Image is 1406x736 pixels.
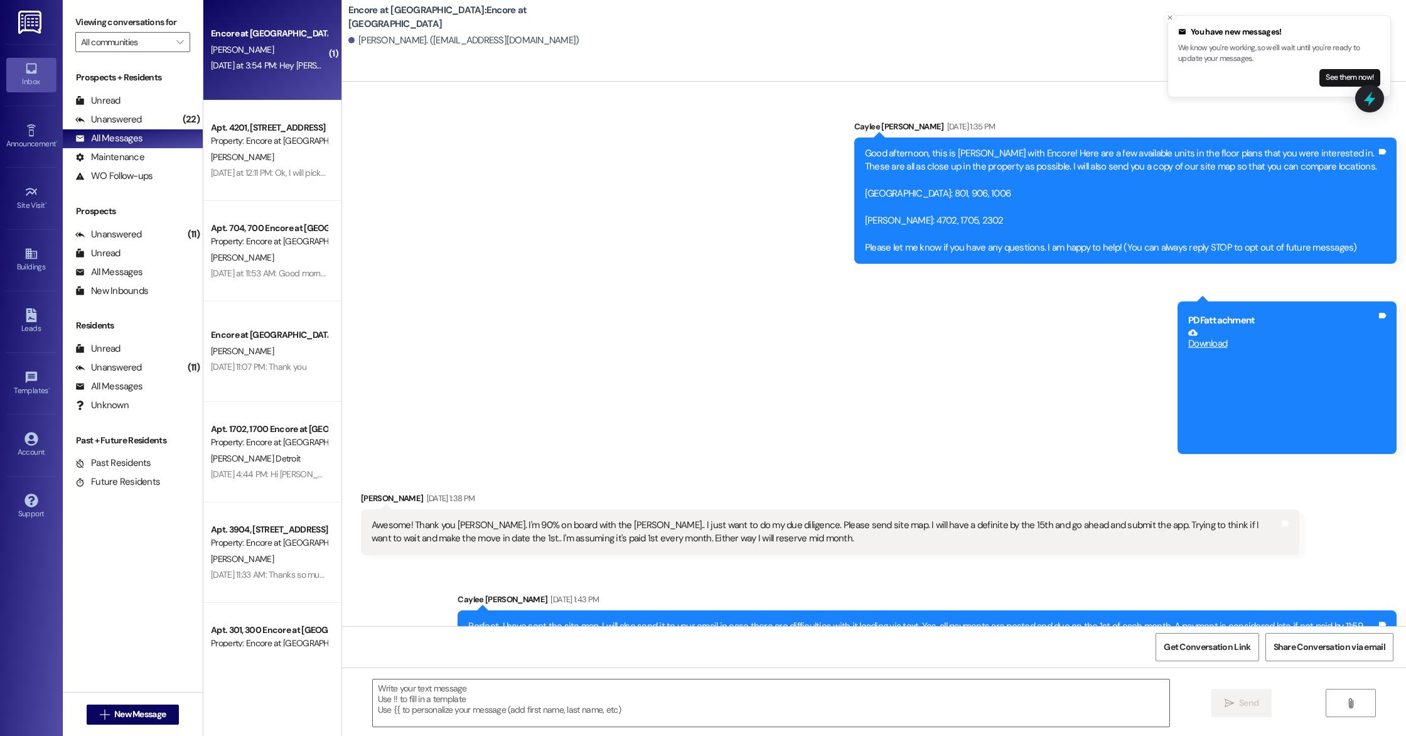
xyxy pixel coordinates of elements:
[75,170,153,183] div: WO Follow-ups
[211,523,327,536] div: Apt. 3904, [STREET_ADDRESS]
[211,553,274,565] span: [PERSON_NAME]
[87,705,180,725] button: New Message
[56,138,58,146] span: •
[176,37,183,47] i: 
[865,147,1376,254] div: Good afternoon, this is [PERSON_NAME] with Encore! Here are a few available units in the floor pl...
[211,167,421,178] div: [DATE] at 12:11 PM: Ok, I will pick it up this afternoon. Thanks
[6,243,56,277] a: Buildings
[211,252,274,263] span: [PERSON_NAME]
[6,490,56,524] a: Support
[6,367,56,401] a: Templates •
[63,319,203,332] div: Residents
[211,468,868,480] div: [DATE] 4:44 PM: Hi [PERSON_NAME], I have tried to call you couldn't get through, my [PERSON_NAME]...
[348,4,599,31] b: Encore at [GEOGRAPHIC_DATA]: Encore at [GEOGRAPHIC_DATA]
[75,247,121,260] div: Unread
[1239,696,1258,710] span: Send
[1319,69,1380,87] button: See them now!
[1211,689,1272,717] button: Send
[1188,314,1255,327] b: PDF attachment
[944,120,995,133] div: [DATE] 1:35 PM
[75,361,142,374] div: Unanswered
[63,205,203,218] div: Prospects
[114,708,166,721] span: New Message
[547,593,599,606] div: [DATE] 1:43 PM
[424,492,475,505] div: [DATE] 1:38 PM
[211,222,327,235] div: Apt. 704, 700 Encore at [GEOGRAPHIC_DATA]
[75,399,129,412] div: Unknown
[75,266,142,279] div: All Messages
[18,11,44,34] img: ResiDesk Logo
[1164,11,1176,24] button: Close toast
[211,27,327,40] div: Encore at [GEOGRAPHIC_DATA]
[45,199,47,208] span: •
[211,453,300,464] span: [PERSON_NAME] Detroit
[361,492,1300,509] div: [PERSON_NAME]
[6,58,56,92] a: Inbox
[458,593,1397,610] div: Caylee [PERSON_NAME]
[211,361,306,372] div: [DATE] 11:07 PM: Thank you
[211,44,274,55] span: [PERSON_NAME]
[75,380,142,393] div: All Messages
[1178,26,1380,38] div: You have new messages!
[468,620,1376,647] div: Perfect, I have sent the site map. I will also send it to your email in case there are difficulti...
[1225,698,1234,708] i: 
[211,235,327,248] div: Property: Encore at [GEOGRAPHIC_DATA]
[75,151,144,164] div: Maintenance
[6,181,56,215] a: Site Visit •
[75,13,190,32] label: Viewing conversations for
[100,710,109,720] i: 
[854,120,1397,138] div: Caylee [PERSON_NAME]
[81,32,170,52] input: All communities
[75,342,121,355] div: Unread
[1274,641,1385,654] span: Share Conversation via email
[63,71,203,84] div: Prospects + Residents
[211,60,668,71] div: [DATE] at 3:54 PM: Hey [PERSON_NAME]. Hypothetically... How long after I do the application do I ...
[180,110,203,129] div: (22)
[1156,633,1258,661] button: Get Conversation Link
[211,423,327,436] div: Apt. 1702, 1700 Encore at [GEOGRAPHIC_DATA]
[48,384,50,393] span: •
[372,519,1280,546] div: Awesome! Thank you [PERSON_NAME]. I'm 90% on board with the [PERSON_NAME].. I just want to do my ...
[185,225,203,244] div: (11)
[211,637,327,650] div: Property: Encore at [GEOGRAPHIC_DATA]
[1178,43,1380,65] p: We know you're working, so we'll wait until you're ready to update your messages.
[211,345,274,357] span: [PERSON_NAME]
[75,94,121,107] div: Unread
[75,228,142,241] div: Unanswered
[6,305,56,338] a: Leads
[211,328,327,342] div: Encore at [GEOGRAPHIC_DATA]
[1346,698,1355,708] i: 
[211,569,410,580] div: [DATE] 11:33 AM: Thanks so much. Appreciate your help.
[211,268,1176,279] div: [DATE] at 11:53 AM: Good morning, I tried to call and follow up about the online registration and...
[75,457,151,470] div: Past Residents
[1188,328,1376,350] a: Download
[211,536,327,549] div: Property: Encore at [GEOGRAPHIC_DATA]
[211,134,327,148] div: Property: Encore at [GEOGRAPHIC_DATA]
[185,358,203,377] div: (11)
[1265,633,1393,661] button: Share Conversation via email
[211,151,274,163] span: [PERSON_NAME]
[211,121,327,134] div: Apt. 4201, [STREET_ADDRESS]
[75,132,142,145] div: All Messages
[1188,350,1376,445] iframe: Download https://res.cloudinary.com/residesk/image/upload/v1757093767/user-uploads/9559-175709376...
[211,436,327,449] div: Property: Encore at [GEOGRAPHIC_DATA]
[75,475,160,489] div: Future Residents
[75,284,148,298] div: New Inbounds
[211,624,327,637] div: Apt. 301, 300 Encore at [GEOGRAPHIC_DATA]
[63,434,203,447] div: Past + Future Residents
[75,113,142,126] div: Unanswered
[6,428,56,462] a: Account
[1164,641,1250,654] span: Get Conversation Link
[348,34,579,47] div: [PERSON_NAME]. ([EMAIL_ADDRESS][DOMAIN_NAME])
